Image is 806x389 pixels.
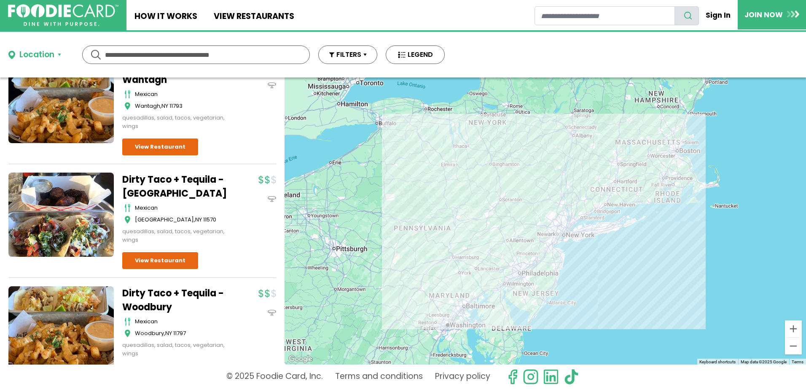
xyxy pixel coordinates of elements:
img: dinein_icon.svg [268,309,276,317]
img: cutlery_icon.svg [124,90,131,99]
img: tiktok.svg [563,369,579,385]
div: , [135,329,228,338]
img: Google [287,354,314,365]
img: map_icon.svg [124,216,131,224]
button: Zoom out [785,338,802,354]
a: Privacy policy [435,369,490,385]
button: LEGEND [386,45,445,64]
span: 11570 [203,216,216,224]
span: [GEOGRAPHIC_DATA] [135,216,194,224]
img: map_icon.svg [124,329,131,338]
div: Location [19,49,54,61]
p: © 2025 Foodie Card, Inc. [226,369,323,385]
input: restaurant search [535,6,675,25]
a: Terms [792,360,803,364]
div: mexican [135,90,228,99]
span: NY [195,216,202,224]
img: cutlery_icon.svg [124,204,131,212]
a: Dirty Taco + Tequila - [GEOGRAPHIC_DATA] [122,173,228,200]
img: cutlery_icon.svg [124,317,131,326]
img: linkedin.svg [543,369,559,385]
div: , [135,102,228,110]
span: Map data ©2025 Google [741,360,787,364]
img: dinein_icon.svg [268,195,276,203]
a: Open this area in Google Maps (opens a new window) [287,354,314,365]
span: Woodbury [135,329,164,337]
a: Terms and conditions [335,369,423,385]
div: mexican [135,317,228,326]
button: Location [8,49,61,61]
a: Sign In [699,6,738,24]
button: FILTERS [318,45,377,64]
svg: check us out on facebook [505,369,521,385]
div: quesadillas, salad, tacos, vegetarian, wings [122,114,228,130]
span: NY [165,329,172,337]
a: View Restaurant [122,252,198,269]
span: Wantagh [135,102,160,110]
img: map_icon.svg [124,102,131,110]
a: Dirty Taco + Tequila - Woodbury [122,286,228,314]
button: Zoom in [785,320,802,337]
div: , [135,216,228,224]
a: View Restaurant [122,139,198,155]
span: 11793 [169,102,183,110]
button: Keyboard shortcuts [699,359,736,365]
span: 11797 [173,329,186,337]
div: mexican [135,204,228,212]
span: NY [161,102,168,110]
button: search [674,6,699,25]
img: dinein_icon.svg [268,81,276,90]
div: quesadillas, salad, tacos, vegetarian, wings [122,227,228,244]
div: quesadillas, salad, tacos, vegetarian, wings [122,341,228,357]
img: FoodieCard; Eat, Drink, Save, Donate [8,4,118,27]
